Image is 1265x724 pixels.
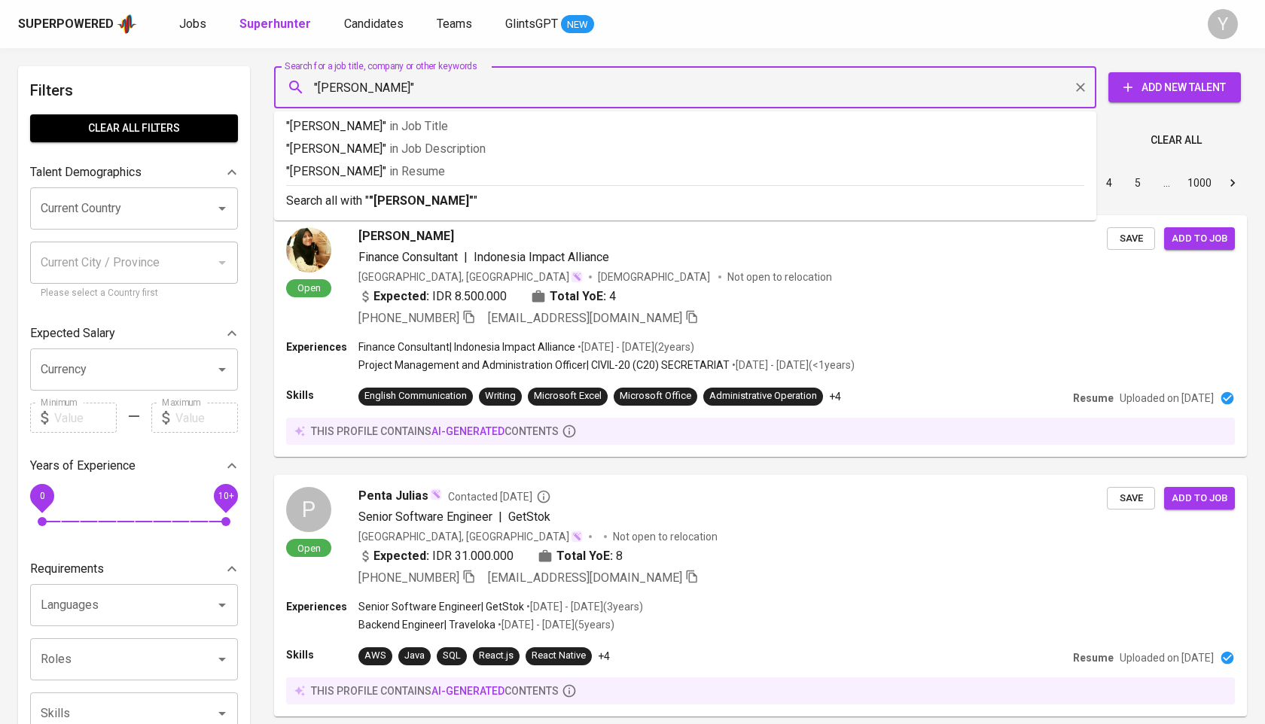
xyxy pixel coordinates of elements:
[1126,171,1150,195] button: Go to page 5
[727,269,832,284] p: Not open to relocation
[1120,391,1214,406] p: Uploaded on [DATE]
[609,287,616,306] span: 4
[364,649,386,663] div: AWS
[1183,171,1216,195] button: Go to page 1000
[179,15,209,34] a: Jobs
[344,15,407,34] a: Candidates
[212,703,233,724] button: Open
[598,649,610,664] p: +4
[369,193,474,208] b: "[PERSON_NAME]"
[829,389,841,404] p: +4
[488,311,682,325] span: [EMAIL_ADDRESS][DOMAIN_NAME]
[479,649,514,663] div: React.js
[286,163,1084,181] p: "[PERSON_NAME]"
[709,389,817,403] div: Administrative Operation
[274,215,1247,457] a: Open[PERSON_NAME]Finance Consultant|Indonesia Impact Alliance[GEOGRAPHIC_DATA], [GEOGRAPHIC_DATA]...
[291,281,327,294] span: Open
[274,475,1247,716] a: POpenPenta JuliasContacted [DATE]Senior Software Engineer|GetStok[GEOGRAPHIC_DATA], [GEOGRAPHIC_D...
[358,250,458,264] span: Finance Consultant
[373,287,429,306] b: Expected:
[30,324,115,342] p: Expected Salary
[980,171,1247,195] nav: pagination navigation
[616,547,623,565] span: 8
[550,287,606,306] b: Total YoE:
[488,570,682,585] span: [EMAIL_ADDRESS][DOMAIN_NAME]
[358,287,507,306] div: IDR 8.500.000
[1107,487,1155,510] button: Save
[474,250,609,264] span: Indonesia Impact Alliance
[311,424,559,439] p: this profile contains contents
[358,529,583,544] div: [GEOGRAPHIC_DATA], [GEOGRAPHIC_DATA]
[18,13,137,35] a: Superpoweredapp logo
[1154,175,1178,190] div: …
[495,617,614,632] p: • [DATE] - [DATE] ( 5 years )
[561,17,594,32] span: NEW
[1108,72,1241,102] button: Add New Talent
[1070,77,1091,98] button: Clear
[532,649,586,663] div: React Native
[1120,650,1214,665] p: Uploaded on [DATE]
[575,339,694,354] p: • [DATE] - [DATE] ( 2 years )
[358,617,495,632] p: Backend Engineer | Traveloka
[437,17,472,31] span: Teams
[358,227,454,245] span: [PERSON_NAME]
[41,286,227,301] p: Please select a Country first
[571,531,583,543] img: magic_wand.svg
[448,489,551,504] span: Contacted [DATE]
[30,157,238,187] div: Talent Demographics
[524,599,643,614] p: • [DATE] - [DATE] ( 3 years )
[1172,490,1227,507] span: Add to job
[30,114,238,142] button: Clear All filters
[1151,131,1202,150] span: Clear All
[358,547,514,565] div: IDR 31.000.000
[286,647,358,662] p: Skills
[286,339,358,354] p: Experiences
[1073,391,1114,406] p: Resume
[431,425,504,437] span: AI-generated
[620,389,691,403] div: Microsoft Office
[1208,9,1238,39] div: Y
[54,403,117,433] input: Value
[30,560,104,578] p: Requirements
[373,547,429,565] b: Expected:
[485,389,516,403] div: Writing
[286,192,1084,210] p: Search all with " "
[556,547,613,565] b: Total YoE:
[239,17,311,31] b: Superhunter
[443,649,461,663] div: SQL
[389,141,486,156] span: in Job Description
[175,403,238,433] input: Value
[358,269,583,284] div: [GEOGRAPHIC_DATA], [GEOGRAPHIC_DATA]
[218,491,233,501] span: 10+
[358,487,428,505] span: Penta Julias
[1145,126,1208,154] button: Clear All
[358,599,524,614] p: Senior Software Engineer | GetStok
[430,488,442,500] img: magic_wand.svg
[286,117,1084,135] p: "[PERSON_NAME]"
[30,554,238,584] div: Requirements
[179,17,206,31] span: Jobs
[286,140,1084,158] p: "[PERSON_NAME]"
[30,451,238,481] div: Years of Experience
[1164,487,1235,510] button: Add to job
[358,339,575,354] p: Finance Consultant | Indonesia Impact Alliance
[286,487,331,532] div: P
[358,510,492,524] span: Senior Software Engineer
[286,388,358,403] p: Skills
[1114,230,1148,248] span: Save
[1114,490,1148,507] span: Save
[598,269,712,284] span: [DEMOGRAPHIC_DATA]
[1073,650,1114,665] p: Resume
[1172,230,1227,248] span: Add to job
[730,357,855,373] p: • [DATE] - [DATE] ( <1 years )
[437,15,475,34] a: Teams
[498,508,502,526] span: |
[286,599,358,614] p: Experiences
[431,685,504,697] span: AI-generated
[464,248,468,266] span: |
[389,164,445,178] span: in Resume
[508,510,550,524] span: GetStok
[42,119,226,138] span: Clear All filters
[212,359,233,380] button: Open
[505,17,558,31] span: GlintsGPT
